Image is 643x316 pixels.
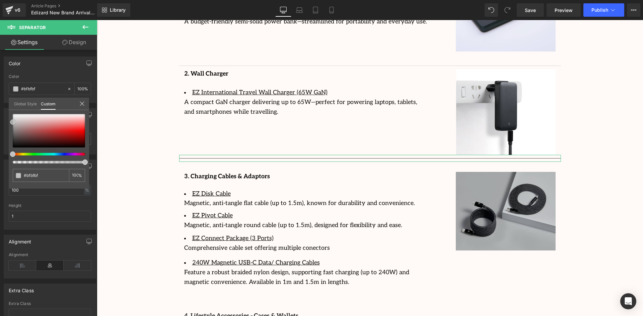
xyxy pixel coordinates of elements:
span: Save [525,7,536,14]
a: Desktop [275,3,291,17]
a: Preview [547,3,581,17]
button: Redo [501,3,514,17]
div: Open Intercom Messenger [620,293,636,309]
div: v6 [13,6,22,14]
div: % [69,169,85,182]
a: New Library [97,3,130,17]
span: Library [110,7,126,13]
a: Laptop [291,3,307,17]
button: Publish [583,3,624,17]
a: Custom [41,98,56,110]
a: v6 [3,3,26,17]
span: Preview [555,7,573,14]
a: Global Style [14,98,37,109]
input: Color [24,172,66,179]
span: Edizard New Brand Arrival 2025 [31,10,95,15]
a: Design [50,35,98,50]
span: Separator [19,25,46,30]
a: Tablet [307,3,324,17]
a: Mobile [324,3,340,17]
button: More [627,3,640,17]
a: Article Pages [31,3,108,9]
span: Publish [591,7,608,13]
button: Undo [485,3,498,17]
